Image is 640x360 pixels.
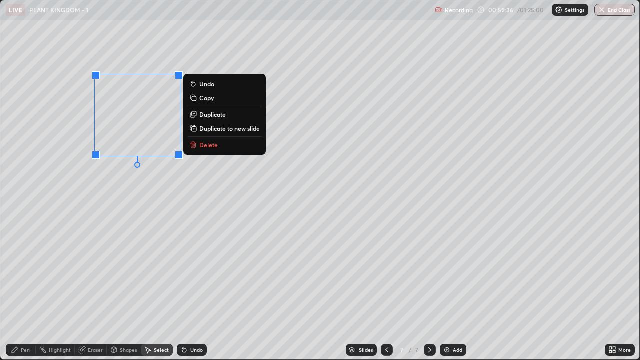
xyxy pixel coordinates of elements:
[199,80,214,88] p: Undo
[187,78,262,90] button: Undo
[565,7,584,12] p: Settings
[21,347,30,352] div: Pen
[199,141,218,149] p: Delete
[29,6,88,14] p: PLANT KINGDOM - 1
[199,124,260,132] p: Duplicate to new slide
[88,347,103,352] div: Eraser
[618,347,631,352] div: More
[359,347,373,352] div: Slides
[9,6,22,14] p: LIVE
[594,4,635,16] button: End Class
[397,347,407,353] div: 7
[154,347,169,352] div: Select
[555,6,563,14] img: class-settings-icons
[435,6,443,14] img: recording.375f2c34.svg
[414,345,420,354] div: 7
[445,6,473,14] p: Recording
[598,6,606,14] img: end-class-cross
[443,346,451,354] img: add-slide-button
[199,110,226,118] p: Duplicate
[49,347,71,352] div: Highlight
[120,347,137,352] div: Shapes
[409,347,412,353] div: /
[187,139,262,151] button: Delete
[453,347,462,352] div: Add
[187,92,262,104] button: Copy
[199,94,214,102] p: Copy
[187,122,262,134] button: Duplicate to new slide
[187,108,262,120] button: Duplicate
[190,347,203,352] div: Undo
